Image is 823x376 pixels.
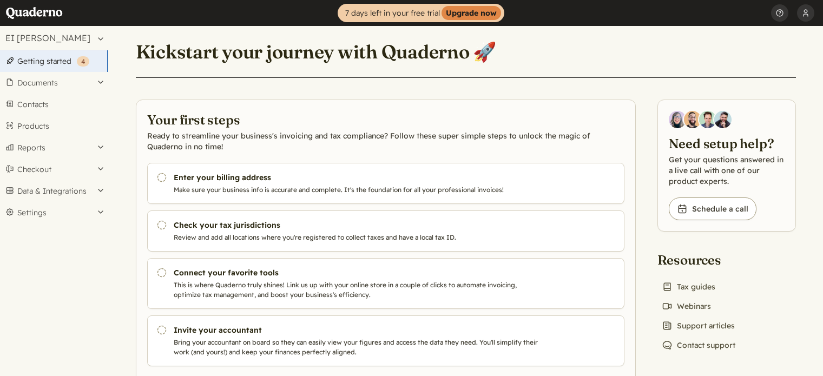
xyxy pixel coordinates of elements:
[174,185,543,195] p: Make sure your business info is accurate and complete. It's the foundation for all your professio...
[147,130,624,152] p: Ready to streamline your business's invoicing and tax compliance? Follow these super simple steps...
[174,280,543,300] p: This is where Quaderno truly shines! Link us up with your online store in a couple of clicks to a...
[174,220,543,230] h3: Check your tax jurisdictions
[147,258,624,309] a: Connect your favorite tools This is where Quaderno truly shines! Link us up with your online stor...
[174,172,543,183] h3: Enter your billing address
[174,325,543,335] h3: Invite your accountant
[174,267,543,278] h3: Connect your favorite tools
[714,111,732,128] img: Javier Rubio, DevRel at Quaderno
[147,210,624,252] a: Check your tax jurisdictions Review and add all locations where you're registered to collect taxe...
[136,40,497,64] h1: Kickstart your journey with Quaderno 🚀
[442,6,501,20] strong: Upgrade now
[657,338,740,353] a: Contact support
[669,197,756,220] a: Schedule a call
[669,154,785,187] p: Get your questions answered in a live call with one of our product experts.
[699,111,716,128] img: Ivo Oltmans, Business Developer at Quaderno
[174,233,543,242] p: Review and add all locations where you're registered to collect taxes and have a local tax ID.
[657,318,739,333] a: Support articles
[147,163,624,204] a: Enter your billing address Make sure your business info is accurate and complete. It's the founda...
[338,4,504,22] a: 7 days left in your free trialUpgrade now
[657,279,720,294] a: Tax guides
[669,135,785,152] h2: Need setup help?
[657,299,715,314] a: Webinars
[669,111,686,128] img: Diana Carrasco, Account Executive at Quaderno
[684,111,701,128] img: Jairo Fumero, Account Executive at Quaderno
[657,251,740,268] h2: Resources
[81,57,85,65] span: 4
[174,338,543,357] p: Bring your accountant on board so they can easily view your figures and access the data they need...
[147,315,624,366] a: Invite your accountant Bring your accountant on board so they can easily view your figures and ac...
[147,111,624,128] h2: Your first steps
